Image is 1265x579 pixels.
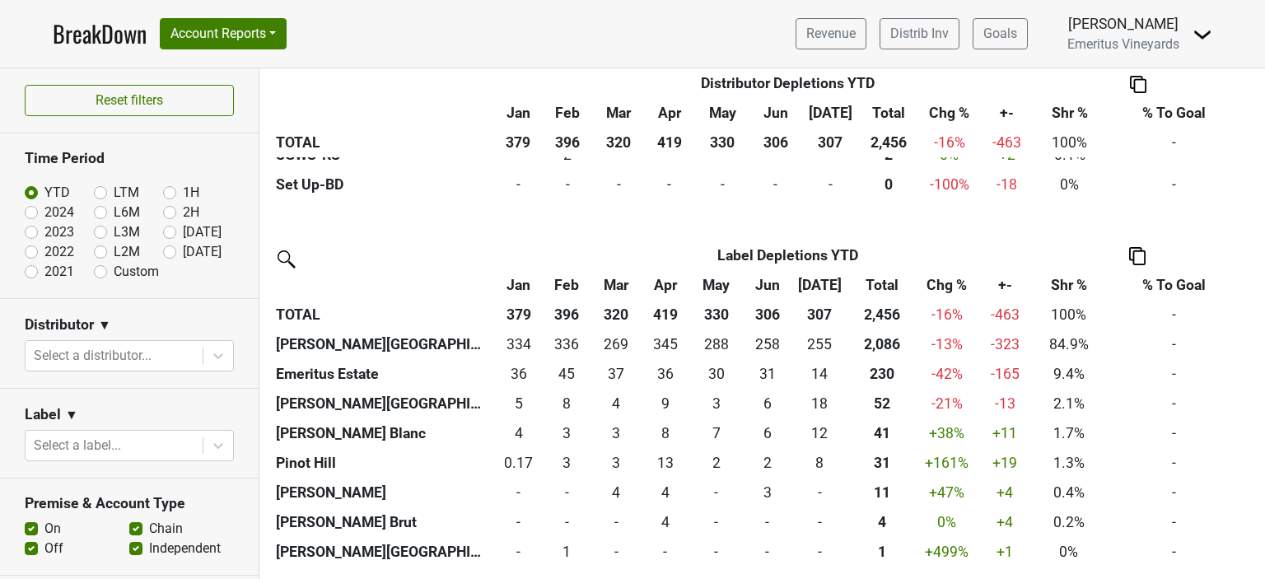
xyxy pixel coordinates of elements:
[272,389,494,418] th: [PERSON_NAME][GEOGRAPHIC_DATA] 375ml
[595,334,637,355] div: 269
[595,511,637,533] div: -
[852,363,913,385] div: 230
[982,541,1029,563] div: +1
[796,541,843,563] div: -
[1105,170,1243,199] td: -
[547,423,587,444] div: 3
[1105,478,1243,507] td: -
[917,507,978,537] td: 0 %
[1130,76,1146,93] img: Copy to clipboard
[917,300,978,329] td: -16 %
[744,537,792,567] td: 0
[749,98,802,128] th: Jun: activate to sort column ascending
[978,270,1032,300] th: +-: activate to sort column ascending
[689,478,743,507] td: 0
[183,203,199,222] label: 2H
[796,393,843,414] div: 18
[495,128,541,157] th: 379
[645,541,685,563] div: -
[1105,389,1243,418] td: -
[1105,418,1243,448] td: -
[847,448,917,478] th: 31.334
[541,68,1034,98] th: Distributor Depletions YTD
[917,329,978,359] td: -13 %
[547,541,587,563] div: 1
[643,170,696,199] td: 0
[693,363,740,385] div: 30
[852,541,913,563] div: 1
[149,539,221,558] label: Independent
[591,389,642,418] td: 4
[25,150,234,167] h3: Time Period
[494,418,543,448] td: 3.5
[791,300,847,329] th: 307
[1105,128,1243,157] td: -
[595,482,637,503] div: 4
[744,270,792,300] th: Jun: activate to sort column ascending
[1193,25,1212,44] img: Dropdown Menu
[547,334,587,355] div: 336
[791,507,847,537] td: 0
[494,537,543,567] td: 0
[806,174,854,195] div: -
[917,389,978,418] td: -21 %
[847,478,917,507] th: 11.000
[696,98,749,128] th: May: activate to sort column ascending
[25,316,94,334] h3: Distributor
[689,537,743,567] td: 0
[1032,300,1105,329] td: 100%
[272,359,494,389] th: Emeritus Estate
[498,452,539,474] div: 0.17
[982,423,1029,444] div: +11
[272,448,494,478] th: Pinot Hill
[114,183,139,203] label: LTM
[160,18,287,49] button: Account Reports
[643,98,696,128] th: Apr: activate to sort column ascending
[917,537,978,567] td: +499 %
[802,170,858,199] td: 0
[847,300,917,329] th: 2,456
[796,511,843,533] div: -
[595,393,637,414] div: 4
[65,405,78,425] span: ▼
[852,511,913,533] div: 4
[494,270,543,300] th: Jan: activate to sort column ascending
[547,393,587,414] div: 8
[747,334,787,355] div: 258
[44,203,74,222] label: 2024
[747,393,787,414] div: 6
[696,128,749,157] th: 330
[918,170,980,199] td: -100 %
[642,270,690,300] th: Apr: activate to sort column ascending
[802,98,858,128] th: Jul: activate to sort column ascending
[1105,300,1243,329] td: -
[272,418,494,448] th: [PERSON_NAME] Blanc
[25,495,234,512] h3: Premise & Account Type
[796,363,843,385] div: 14
[858,98,918,128] th: Total: activate to sort column ascending
[543,270,591,300] th: Feb: activate to sort column ascending
[744,300,792,329] th: 306
[541,170,594,199] td: 0
[591,448,642,478] td: 3
[494,507,543,537] td: 0
[44,519,61,539] label: On
[744,507,792,537] td: 0
[1032,359,1105,389] td: 9.4%
[114,222,140,242] label: L3M
[917,478,978,507] td: +47 %
[645,363,685,385] div: 36
[44,183,70,203] label: YTD
[982,482,1029,503] div: +4
[642,418,690,448] td: 7.833
[183,222,222,242] label: [DATE]
[984,174,1030,195] div: -18
[744,478,792,507] td: 3
[114,242,140,262] label: L2M
[595,423,637,444] div: 3
[852,452,913,474] div: 31
[114,203,140,222] label: L6M
[744,359,792,389] td: 31.334
[543,537,591,567] td: 1
[917,359,978,389] td: -42 %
